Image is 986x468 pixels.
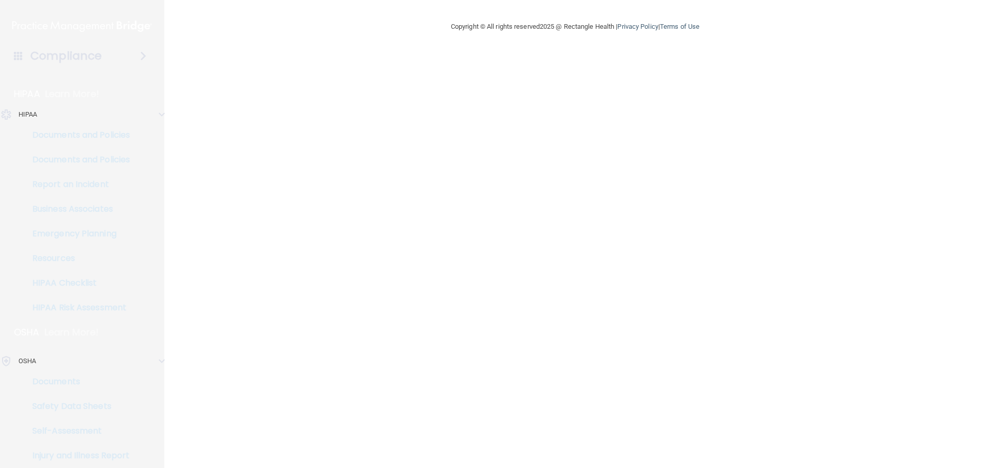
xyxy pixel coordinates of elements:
img: PMB logo [12,16,152,36]
p: Self-Assessment [7,426,147,436]
p: Documents and Policies [7,155,147,165]
p: Resources [7,253,147,264]
div: Copyright © All rights reserved 2025 @ Rectangle Health | | [388,10,763,43]
p: HIPAA Checklist [7,278,147,288]
a: Privacy Policy [617,23,658,30]
p: Learn More! [45,326,99,339]
a: Terms of Use [660,23,699,30]
p: Safety Data Sheets [7,401,147,411]
h4: Compliance [30,49,102,63]
p: HIPAA [14,88,40,100]
p: HIPAA [18,108,37,121]
p: Emergency Planning [7,229,147,239]
p: Learn More! [45,88,100,100]
p: Documents and Policies [7,130,147,140]
p: Report an Incident [7,179,147,190]
p: OSHA [18,355,36,367]
p: Injury and Illness Report [7,451,147,461]
p: Business Associates [7,204,147,214]
p: OSHA [14,326,40,339]
p: HIPAA Risk Assessment [7,303,147,313]
p: Documents [7,377,147,387]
